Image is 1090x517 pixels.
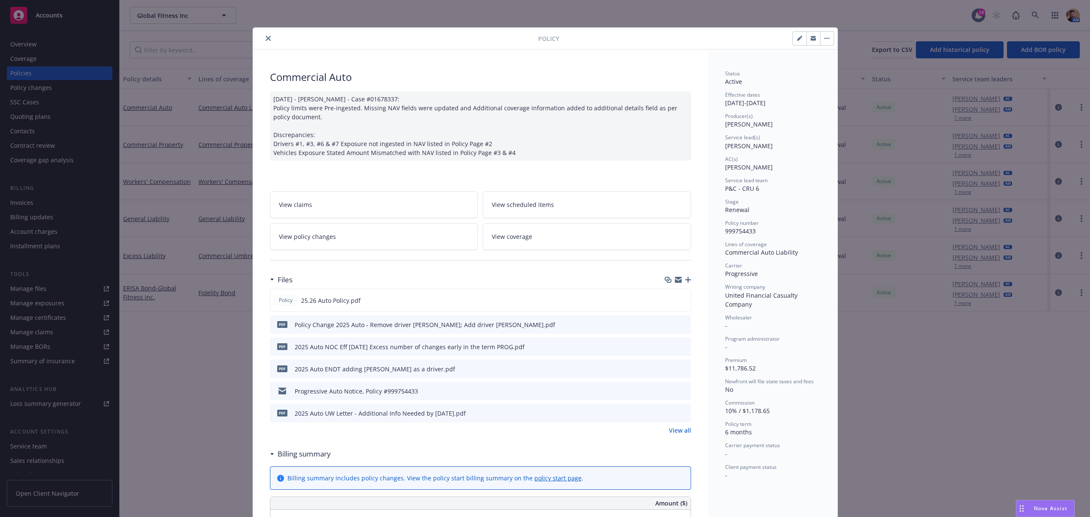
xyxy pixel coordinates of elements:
span: AC(s) [725,155,738,163]
span: Carrier [725,262,742,269]
span: 999754433 [725,227,756,235]
button: download file [666,296,673,305]
div: Policy Change 2025 Auto - Remove driver [PERSON_NAME]; Add driver [PERSON_NAME].pdf [295,320,555,329]
span: pdf [277,365,287,372]
span: Policy number [725,219,759,227]
button: download file [666,342,673,351]
button: download file [666,387,673,396]
button: download file [666,320,673,329]
span: Nova Assist [1034,505,1067,512]
span: Lines of coverage [725,241,767,248]
span: Carrier payment status [725,442,780,449]
span: Commercial Auto Liability [725,248,798,256]
span: [PERSON_NAME] [725,142,773,150]
span: Producer(s) [725,112,753,120]
div: Progressive Auto Notice, Policy #999754433 [295,387,418,396]
span: View claims [279,200,312,209]
button: preview file [680,342,688,351]
button: Nova Assist [1016,500,1075,517]
button: download file [666,365,673,373]
a: View scheduled items [483,191,691,218]
a: View claims [270,191,478,218]
span: Writing company [725,283,765,290]
span: View coverage [492,232,532,241]
button: preview file [680,296,687,305]
div: Files [270,274,293,285]
span: 25.26 Auto Policy.pdf [301,296,361,305]
span: United Financial Casualty Company [725,291,799,308]
div: [DATE] - [DATE] [725,91,820,107]
span: Effective dates [725,91,760,98]
span: Service lead(s) [725,134,760,141]
a: View all [669,426,691,435]
span: Service lead team [725,177,768,184]
button: preview file [680,365,688,373]
span: - [725,471,727,479]
button: preview file [680,320,688,329]
span: Program administrator [725,335,780,342]
button: preview file [680,409,688,418]
span: Amount ($) [655,499,687,508]
a: policy start page [534,474,582,482]
span: pdf [277,343,287,350]
span: P&C - CRU 6 [725,184,759,192]
span: 6 months [725,428,752,436]
div: [DATE] - [PERSON_NAME] - Case #01678337: Policy limits were Pre-ingested. Missing NAV fields were... [270,91,691,161]
button: preview file [680,387,688,396]
div: Billing summary includes policy changes. View the policy start billing summary on the . [287,474,583,483]
div: Billing summary [270,448,331,460]
span: $11,786.52 [725,364,756,372]
span: No [725,385,733,393]
span: Premium [725,356,747,364]
h3: Billing summary [278,448,331,460]
span: - [725,450,727,458]
div: Drag to move [1016,500,1027,517]
div: 2025 Auto UW Letter - Additional Info Needed by [DATE].pdf [295,409,466,418]
a: View coverage [483,223,691,250]
span: Policy [538,34,559,43]
div: 2025 Auto NOC Eff [DATE] Excess number of changes early in the term PROG.pdf [295,342,525,351]
span: Newfront will file state taxes and fees [725,378,814,385]
span: pdf [277,321,287,327]
span: Commission [725,399,754,406]
span: Policy term [725,420,752,428]
span: Status [725,70,740,77]
span: Renewal [725,206,749,214]
span: [PERSON_NAME] [725,163,773,171]
a: View policy changes [270,223,478,250]
span: Progressive [725,270,758,278]
span: 10% / $1,178.65 [725,407,770,415]
span: pdf [277,410,287,416]
span: Active [725,78,742,86]
div: Commercial Auto [270,70,691,84]
span: Client payment status [725,463,777,471]
span: View scheduled items [492,200,554,209]
span: Wholesaler [725,314,752,321]
span: - [725,322,727,330]
span: View policy changes [279,232,336,241]
button: download file [666,409,673,418]
span: - [725,343,727,351]
h3: Files [278,274,293,285]
span: Stage [725,198,739,205]
button: close [263,33,273,43]
span: Policy [277,296,294,304]
div: 2025 Auto ENDT adding [PERSON_NAME] as a driver.pdf [295,365,455,373]
span: [PERSON_NAME] [725,120,773,128]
